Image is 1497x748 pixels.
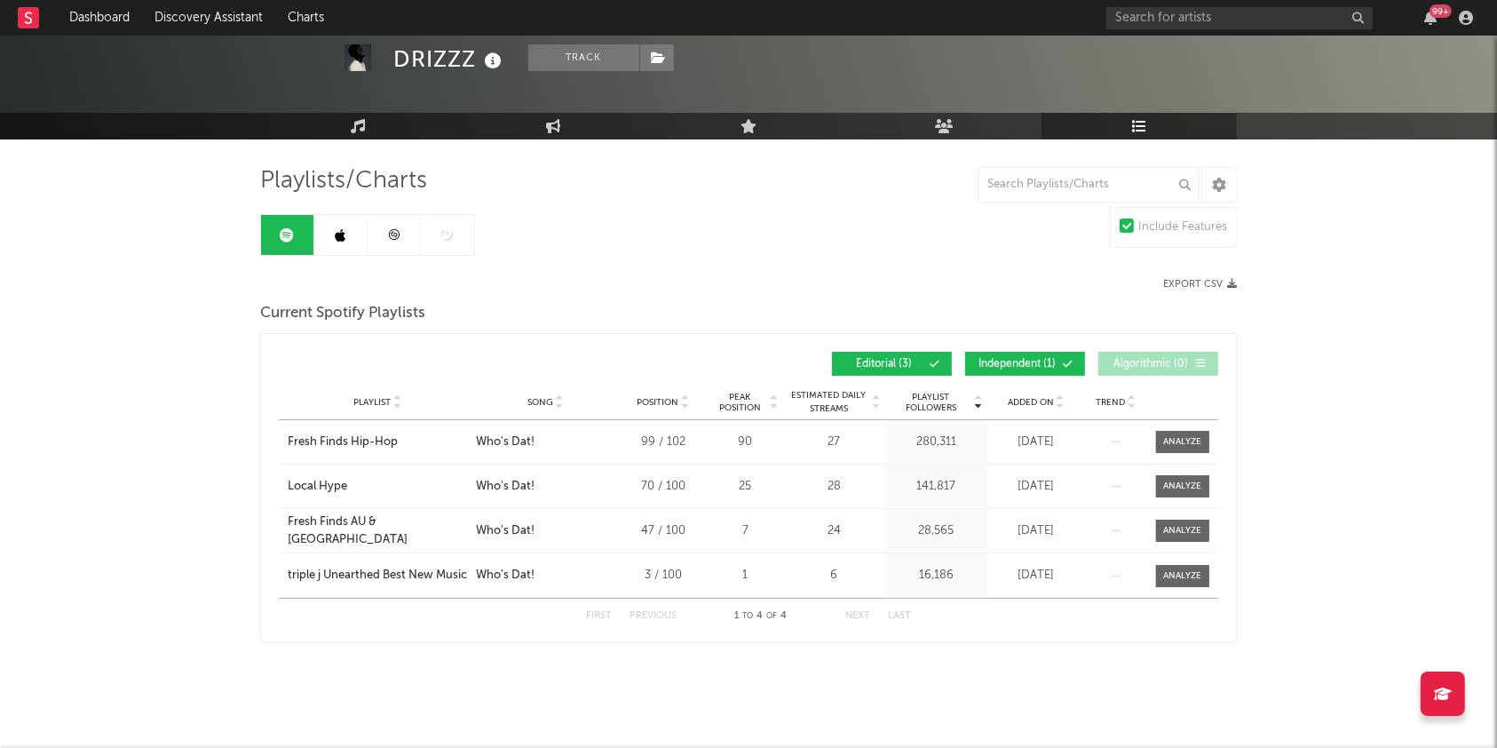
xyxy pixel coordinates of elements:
[476,567,535,585] div: Who's Dat!
[978,167,1200,203] input: Search Playlists/Charts
[712,392,768,413] span: Peak Position
[992,478,1081,496] div: [DATE]
[288,567,467,585] a: triple j Unearthed Best New Music
[845,611,870,621] button: Next
[977,359,1058,370] span: Independent ( 1 )
[288,434,398,451] div: Fresh Finds Hip-Hop
[712,567,779,585] div: 1
[623,434,703,451] div: 99 / 102
[476,478,535,496] div: Who's Dat!
[623,522,703,540] div: 47 / 100
[1097,397,1126,408] span: Trend
[1424,11,1437,25] button: 99+
[788,389,870,416] span: Estimated Daily Streams
[353,397,391,408] span: Playlist
[1098,352,1218,376] button: Algorithmic(0)
[743,612,754,620] span: to
[288,513,467,548] a: Fresh Finds AU & [GEOGRAPHIC_DATA]
[1106,7,1373,29] input: Search for artists
[1430,4,1452,18] div: 99 +
[476,434,535,451] div: Who's Dat!
[992,567,1081,585] div: [DATE]
[767,612,778,620] span: of
[890,567,983,585] div: 16,186
[393,44,506,74] div: DRIZZZ
[260,303,425,324] span: Current Spotify Playlists
[712,606,810,627] div: 1 4 4
[890,392,972,413] span: Playlist Followers
[586,611,612,621] button: First
[260,171,427,192] span: Playlists/Charts
[832,352,952,376] button: Editorial(3)
[630,611,677,621] button: Previous
[992,522,1081,540] div: [DATE]
[528,44,639,71] button: Track
[788,567,881,585] div: 6
[844,359,925,370] span: Editorial ( 3 )
[476,522,535,540] div: Who's Dat!
[888,611,911,621] button: Last
[1110,359,1192,370] span: Algorithmic ( 0 )
[788,478,881,496] div: 28
[712,478,779,496] div: 25
[712,522,779,540] div: 7
[788,522,881,540] div: 24
[1163,279,1237,290] button: Export CSV
[623,478,703,496] div: 70 / 100
[992,434,1081,451] div: [DATE]
[288,478,467,496] a: Local Hype
[890,522,983,540] div: 28,565
[623,567,703,585] div: 3 / 100
[527,397,553,408] span: Song
[890,434,983,451] div: 280,311
[1008,397,1054,408] span: Added On
[965,352,1085,376] button: Independent(1)
[788,434,881,451] div: 27
[638,397,679,408] span: Position
[1138,217,1227,238] div: Include Features
[890,478,983,496] div: 141,817
[288,434,467,451] a: Fresh Finds Hip-Hop
[712,434,779,451] div: 90
[288,478,347,496] div: Local Hype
